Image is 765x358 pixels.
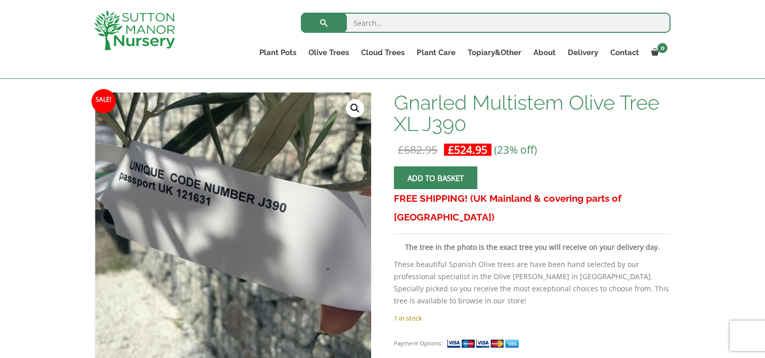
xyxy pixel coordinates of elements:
[302,46,355,60] a: Olive Trees
[394,166,477,189] button: Add to basket
[394,258,670,307] p: These beautiful Spanish Olive trees are have been hand selected by our professional specialist in...
[253,46,302,60] a: Plant Pots
[405,242,660,252] strong: The tree in the photo is the exact tree you will receive on your delivery day.
[301,13,670,33] input: Search...
[561,46,604,60] a: Delivery
[461,46,527,60] a: Topiary&Other
[94,10,175,50] img: logo
[398,143,404,157] span: £
[448,143,487,157] bdi: 524.95
[411,46,461,60] a: Plant Care
[394,339,443,347] small: Payment Options:
[645,46,670,60] a: 0
[394,189,670,227] h3: FREE SHIPPING! (UK Mainland & covering parts of [GEOGRAPHIC_DATA])
[92,89,116,113] span: Sale!
[346,99,364,117] a: View full-screen image gallery
[604,46,645,60] a: Contact
[394,92,670,135] h1: Gnarled Multistem Olive Tree XL J390
[657,43,667,53] span: 0
[527,46,561,60] a: About
[394,312,670,324] p: 1 in stock
[494,143,537,157] span: (23% off)
[398,143,437,157] bdi: 682.95
[355,46,411,60] a: Cloud Trees
[448,143,454,157] span: £
[446,338,522,349] img: payment supported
